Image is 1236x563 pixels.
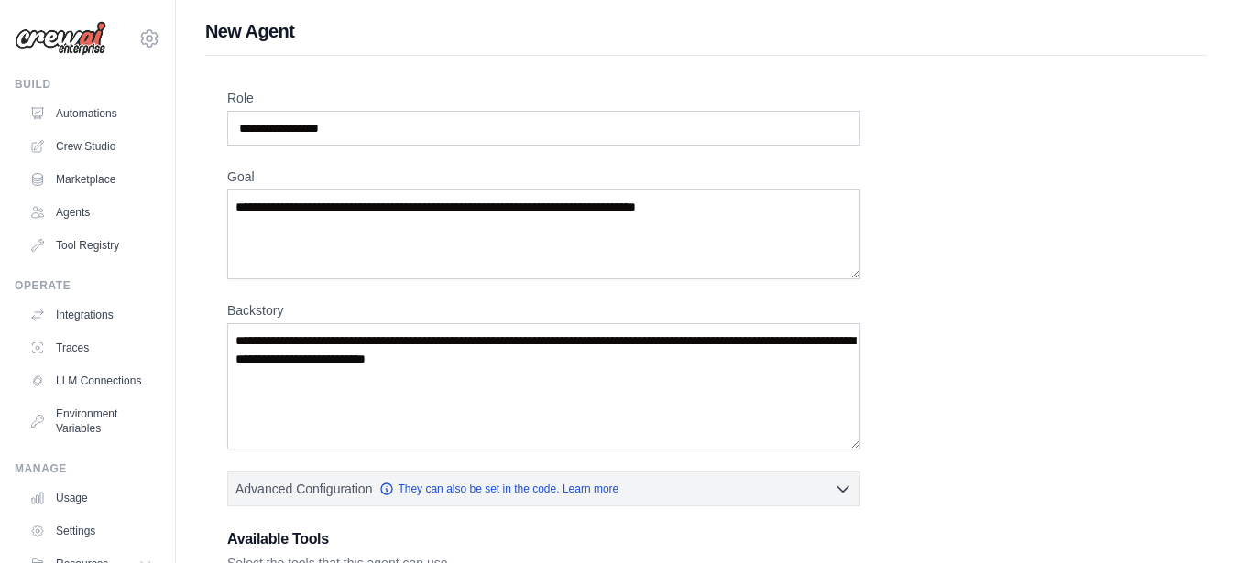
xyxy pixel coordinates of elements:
[227,301,860,319] label: Backstory
[227,528,860,550] h3: Available Tools
[15,77,160,92] div: Build
[205,18,1207,44] h1: New Agent
[22,399,160,443] a: Environment Variables
[22,516,160,546] a: Settings
[22,300,160,330] a: Integrations
[22,366,160,395] a: LLM Connections
[22,231,160,260] a: Tool Registry
[15,278,160,293] div: Operate
[22,99,160,128] a: Automations
[379,482,618,496] a: They can also be set in the code. Learn more
[22,165,160,194] a: Marketplace
[22,483,160,513] a: Usage
[22,333,160,363] a: Traces
[227,89,860,107] label: Role
[22,132,160,161] a: Crew Studio
[15,21,106,56] img: Logo
[15,461,160,476] div: Manage
[22,198,160,227] a: Agents
[235,480,372,498] span: Advanced Configuration
[227,168,860,186] label: Goal
[228,472,859,505] button: Advanced Configuration They can also be set in the code. Learn more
